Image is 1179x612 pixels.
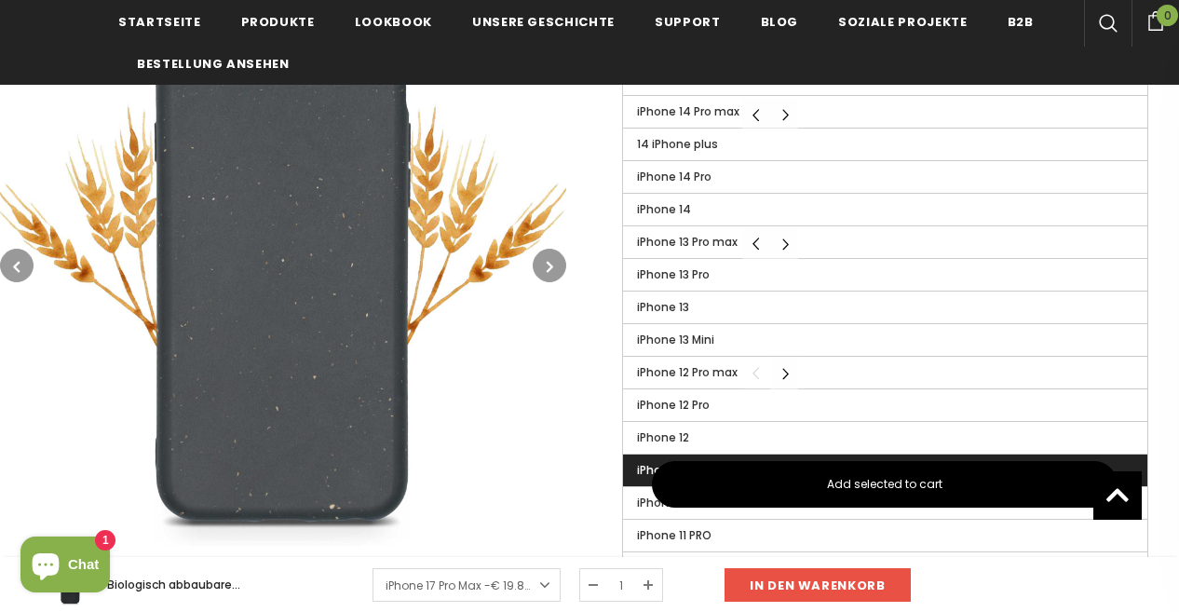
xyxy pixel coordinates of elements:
[241,13,315,31] span: Produkte
[637,462,714,478] span: iPhone 12 Mini
[137,55,290,73] span: Bestellung ansehen
[637,332,714,347] span: iPhone 13 Mini
[491,578,552,593] span: € 19.80EUR
[652,461,1118,508] button: Add selected to cart
[637,169,711,184] span: iPhone 14 Pro
[637,527,711,543] span: iPhone 11 PRO
[827,476,942,493] span: Add selected to cart
[637,429,689,445] span: iPhone 12
[118,13,201,31] span: Startseite
[637,103,739,119] span: iPhone 14 Pro max
[1008,13,1034,31] span: B2B
[637,397,710,413] span: iPhone 12 Pro
[637,364,738,380] span: iPhone 12 Pro max
[761,13,799,31] span: Blog
[355,13,432,31] span: Lookbook
[15,537,115,597] inbox-online-store-chat: Shopify online store chat
[838,13,967,31] span: Soziale Projekte
[655,13,721,31] span: Support
[137,42,290,84] a: Bestellung ansehen
[637,201,691,217] span: iPhone 14
[637,299,689,315] span: iPhone 13
[637,136,718,152] span: 14 iPhone plus
[1132,8,1179,31] a: 0
[637,495,739,510] span: iPhone 11 PRO MAX
[472,13,615,31] span: Unsere Geschichte
[637,234,738,250] span: iPhone 13 Pro max
[637,266,710,282] span: iPhone 13 Pro
[725,568,911,602] input: In den Warenkorb
[373,568,561,602] a: iPhone 17 Pro Max -€ 19.80EUR
[1157,5,1178,26] span: 0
